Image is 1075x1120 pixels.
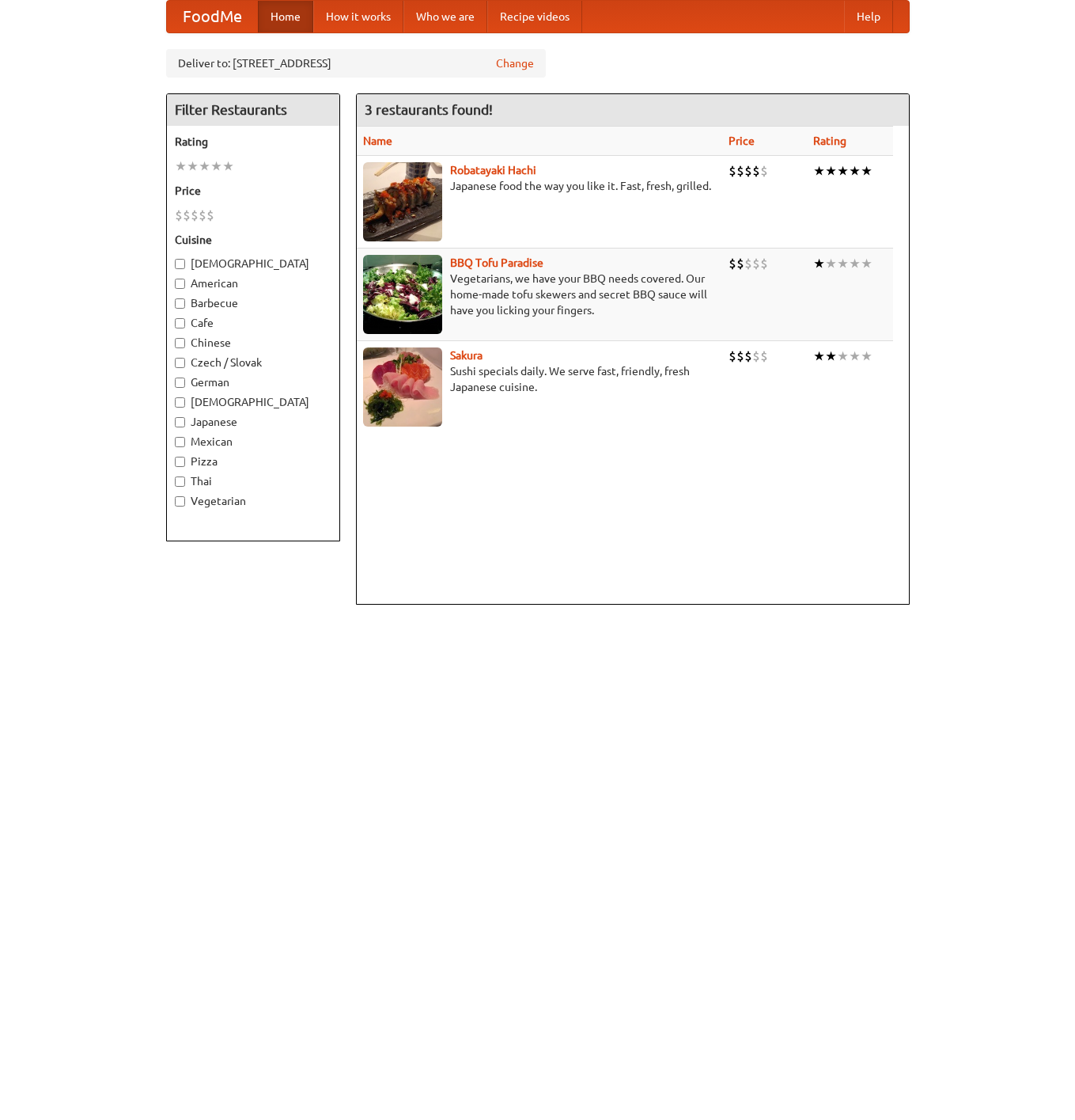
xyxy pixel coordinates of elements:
[363,178,716,194] p: Japanese food the way you like it. Fast, fresh, grilled.
[183,207,191,224] li: $
[752,347,760,365] li: $
[825,347,837,365] li: ★
[825,255,837,272] li: ★
[752,162,760,180] li: $
[199,207,206,224] li: $
[729,135,755,147] a: Price
[813,255,825,272] li: ★
[760,347,768,365] li: $
[175,158,187,175] li: ★
[175,394,331,410] label: [DEMOGRAPHIC_DATA]
[206,207,214,224] li: $
[744,347,752,365] li: $
[175,279,185,289] input: American
[167,94,339,126] h4: Filter Restaurants
[175,434,331,450] label: Mexican
[729,255,736,272] li: $
[837,162,849,180] li: ★
[175,355,331,370] label: Czech / Slovak
[175,496,185,507] input: Vegetarian
[450,256,543,269] a: BBQ Tofu Paradise
[175,417,185,427] input: Japanese
[175,473,331,489] label: Thai
[849,255,861,272] li: ★
[496,55,534,71] a: Change
[175,374,331,390] label: German
[861,162,872,180] li: ★
[363,363,716,395] p: Sushi specials daily. We serve fast, friendly, fresh Japanese cuisine.
[175,378,185,388] input: German
[837,347,849,365] li: ★
[175,454,331,469] label: Pizza
[752,255,760,272] li: $
[166,49,546,78] div: Deliver to: [STREET_ADDRESS]
[729,162,736,180] li: $
[744,255,752,272] li: $
[849,162,861,180] li: ★
[844,1,893,32] a: Help
[813,347,825,365] li: ★
[365,102,493,117] ng-pluralize: 3 restaurants found!
[175,295,331,311] label: Barbecue
[837,255,849,272] li: ★
[813,135,846,147] a: Rating
[258,1,313,32] a: Home
[199,158,210,175] li: ★
[403,1,487,32] a: Who we are
[175,315,331,331] label: Cafe
[813,162,825,180] li: ★
[175,298,185,309] input: Barbecue
[760,255,768,272] li: $
[175,493,331,509] label: Vegetarian
[313,1,403,32] a: How it works
[487,1,582,32] a: Recipe videos
[175,476,185,487] input: Thai
[363,162,442,241] img: robatayaki.jpg
[825,162,837,180] li: ★
[175,256,331,271] label: [DEMOGRAPHIC_DATA]
[736,255,744,272] li: $
[363,255,442,334] img: tofuparadise.jpg
[187,158,199,175] li: ★
[736,347,744,365] li: $
[744,162,752,180] li: $
[363,271,716,318] p: Vegetarians, we have your BBQ needs covered. Our home-made tofu skewers and secret BBQ sauce will...
[175,183,331,199] h5: Price
[175,414,331,430] label: Japanese
[363,135,392,147] a: Name
[450,164,536,177] a: Robatayaki Hachi
[222,158,234,175] li: ★
[175,318,185,328] input: Cafe
[175,134,331,150] h5: Rating
[736,162,744,180] li: $
[175,232,331,248] h5: Cuisine
[191,207,199,224] li: $
[861,255,872,272] li: ★
[363,347,442,427] img: sakura.jpg
[175,207,183,224] li: $
[175,338,185,348] input: Chinese
[210,158,222,175] li: ★
[849,347,861,365] li: ★
[175,259,185,269] input: [DEMOGRAPHIC_DATA]
[175,457,185,467] input: Pizza
[167,1,258,32] a: FoodMe
[175,275,331,291] label: American
[175,335,331,351] label: Chinese
[175,397,185,408] input: [DEMOGRAPHIC_DATA]
[175,437,185,447] input: Mexican
[760,162,768,180] li: $
[861,347,872,365] li: ★
[450,349,483,362] a: Sakura
[175,358,185,368] input: Czech / Slovak
[729,347,736,365] li: $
